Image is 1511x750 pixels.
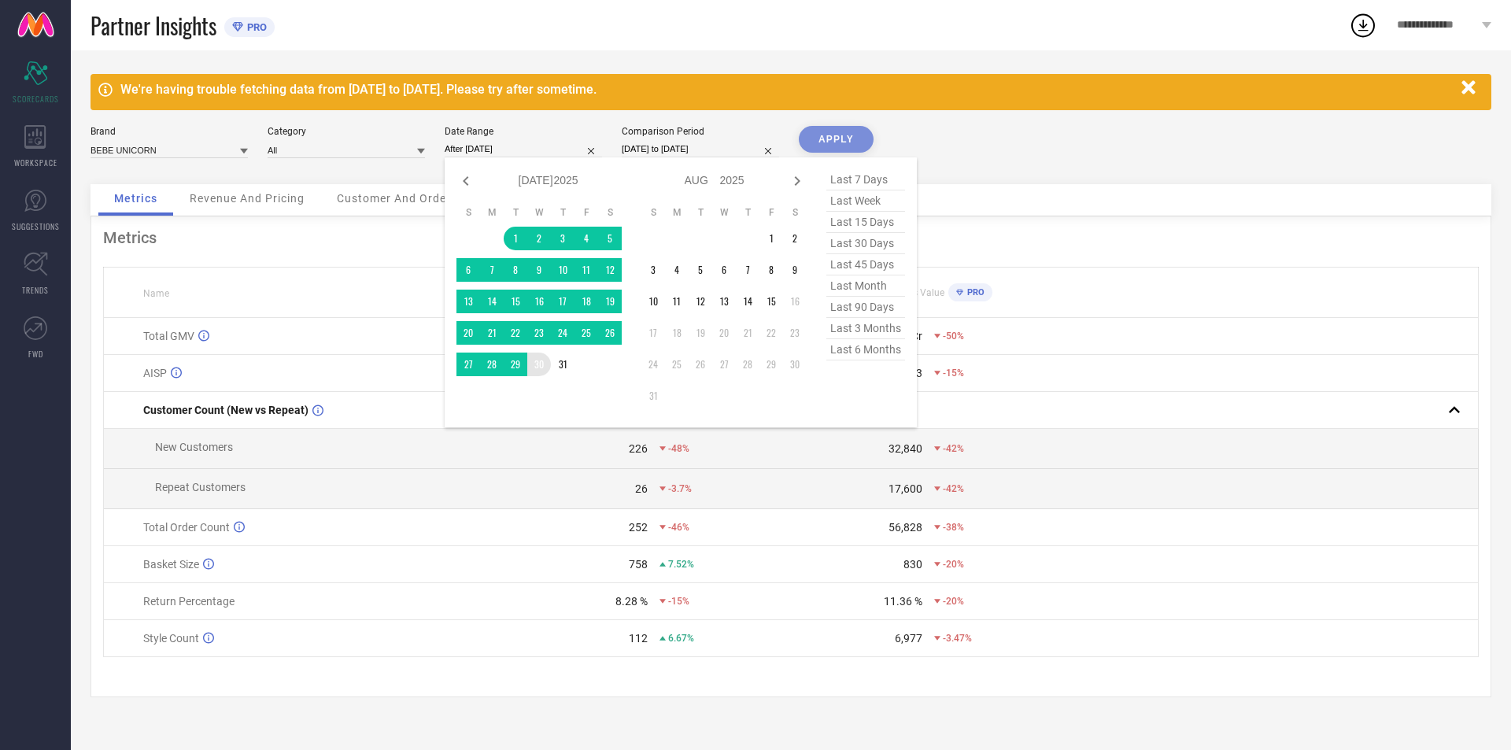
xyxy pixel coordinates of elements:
th: Friday [574,206,598,219]
td: Sun Jul 20 2025 [456,321,480,345]
td: Fri Jul 11 2025 [574,258,598,282]
div: Next month [788,172,807,190]
span: last 7 days [826,169,905,190]
th: Monday [665,206,689,219]
span: -46% [668,522,689,533]
td: Sun Aug 24 2025 [641,353,665,376]
div: 226 [629,442,648,455]
td: Thu Jul 03 2025 [551,227,574,250]
td: Mon Aug 18 2025 [665,321,689,345]
span: -20% [943,559,964,570]
div: 8.28 % [615,595,648,608]
span: Partner Insights [91,9,216,42]
td: Sun Jul 06 2025 [456,258,480,282]
span: -15% [943,368,964,379]
span: last 90 days [826,297,905,318]
td: Sun Aug 03 2025 [641,258,665,282]
span: Basket Size [143,558,199,571]
td: Wed Aug 06 2025 [712,258,736,282]
span: last 3 months [826,318,905,339]
div: 56,828 [888,521,922,534]
td: Sat Jul 19 2025 [598,290,622,313]
div: Brand [91,126,248,137]
td: Thu Aug 07 2025 [736,258,759,282]
span: Revenue And Pricing [190,192,305,205]
span: Total GMV [143,330,194,342]
span: -50% [943,331,964,342]
td: Mon Aug 04 2025 [665,258,689,282]
td: Sun Jul 13 2025 [456,290,480,313]
th: Thursday [551,206,574,219]
div: 758 [629,558,648,571]
td: Fri Jul 04 2025 [574,227,598,250]
div: We're having trouble fetching data from [DATE] to [DATE]. Please try after sometime. [120,82,1454,97]
td: Wed Jul 23 2025 [527,321,551,345]
td: Fri Aug 01 2025 [759,227,783,250]
td: Fri Aug 08 2025 [759,258,783,282]
td: Mon Jul 28 2025 [480,353,504,376]
td: Fri Aug 29 2025 [759,353,783,376]
th: Tuesday [504,206,527,219]
div: Comparison Period [622,126,779,137]
td: Mon Jul 07 2025 [480,258,504,282]
input: Select comparison period [622,141,779,157]
span: -3.7% [668,483,692,494]
td: Sat Jul 12 2025 [598,258,622,282]
span: Metrics [114,192,157,205]
td: Sat Jul 26 2025 [598,321,622,345]
td: Sun Aug 10 2025 [641,290,665,313]
td: Wed Aug 27 2025 [712,353,736,376]
th: Sunday [641,206,665,219]
th: Monday [480,206,504,219]
span: AISP [143,367,167,379]
div: 830 [903,558,922,571]
td: Fri Aug 15 2025 [759,290,783,313]
span: WORKSPACE [14,157,57,168]
td: Tue Aug 05 2025 [689,258,712,282]
td: Mon Jul 21 2025 [480,321,504,345]
span: Total Order Count [143,521,230,534]
td: Fri Jul 25 2025 [574,321,598,345]
div: 112 [629,632,648,645]
div: Open download list [1349,11,1377,39]
td: Tue Jul 29 2025 [504,353,527,376]
td: Wed Jul 16 2025 [527,290,551,313]
span: -48% [668,443,689,454]
div: 32,840 [888,442,922,455]
span: Repeat Customers [155,481,246,493]
td: Sun Aug 17 2025 [641,321,665,345]
th: Wednesday [712,206,736,219]
div: Metrics [103,228,1479,247]
div: Category [268,126,425,137]
td: Wed Jul 30 2025 [527,353,551,376]
th: Sunday [456,206,480,219]
td: Sat Aug 02 2025 [783,227,807,250]
div: Previous month [456,172,475,190]
span: New Customers [155,441,233,453]
th: Saturday [598,206,622,219]
td: Thu Aug 21 2025 [736,321,759,345]
td: Sat Jul 05 2025 [598,227,622,250]
span: last 15 days [826,212,905,233]
td: Tue Jul 15 2025 [504,290,527,313]
span: Return Percentage [143,595,235,608]
div: 6,977 [895,632,922,645]
td: Wed Jul 02 2025 [527,227,551,250]
td: Sat Aug 09 2025 [783,258,807,282]
td: Fri Aug 22 2025 [759,321,783,345]
td: Thu Jul 24 2025 [551,321,574,345]
span: PRO [243,21,267,33]
span: TRENDS [22,284,49,296]
td: Wed Aug 13 2025 [712,290,736,313]
span: SUGGESTIONS [12,220,60,232]
td: Wed Jul 09 2025 [527,258,551,282]
td: Thu Aug 28 2025 [736,353,759,376]
td: Sat Aug 16 2025 [783,290,807,313]
span: 6.67% [668,633,694,644]
span: -3.47% [943,633,972,644]
div: Date Range [445,126,602,137]
span: Style Count [143,632,199,645]
td: Sat Aug 30 2025 [783,353,807,376]
span: last 6 months [826,339,905,360]
td: Tue Aug 19 2025 [689,321,712,345]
